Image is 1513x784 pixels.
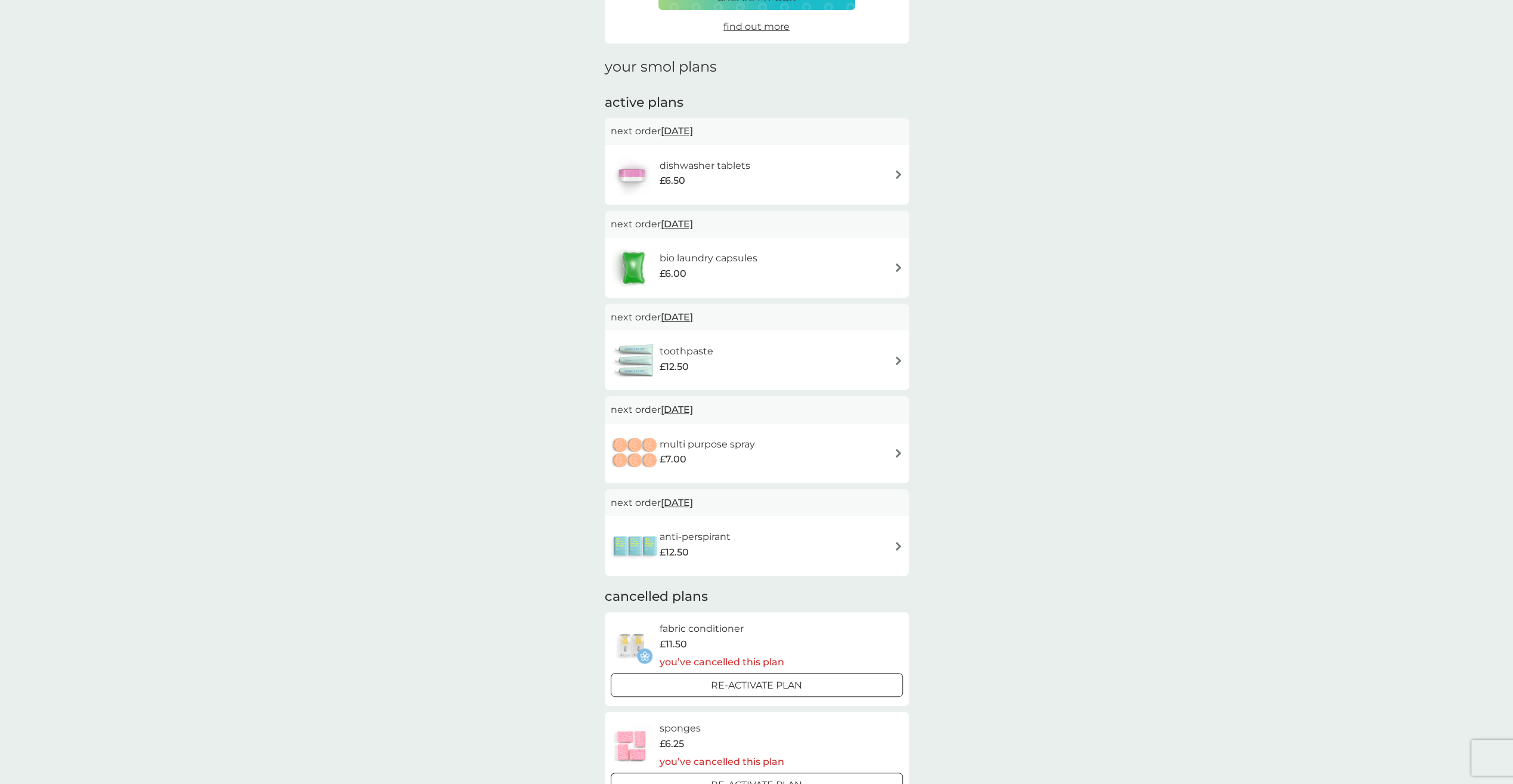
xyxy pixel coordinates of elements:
[611,673,903,697] button: Re-activate Plan
[661,305,693,329] span: [DATE]
[605,588,909,606] h2: cancelled plans
[661,398,693,421] span: [DATE]
[659,721,784,736] h6: sponges
[660,437,755,452] h6: multi purpose spray
[611,402,903,418] p: next order
[611,217,903,232] p: next order
[659,158,750,174] h6: dishwasher tablets
[659,173,685,189] span: £6.50
[660,359,689,375] span: £12.50
[894,542,903,551] img: arrow right
[661,119,693,143] span: [DATE]
[723,19,790,35] a: find out more
[611,433,660,474] img: multi purpose spray
[611,124,903,139] p: next order
[605,58,909,76] h1: your smol plans
[611,495,903,511] p: next order
[611,625,652,666] img: fabric conditioner
[660,344,713,359] h6: toothpaste
[659,251,757,266] h6: bio laundry capsules
[660,545,689,560] span: £12.50
[611,724,652,766] img: sponges
[894,263,903,272] img: arrow right
[611,525,660,567] img: anti-perspirant
[611,247,656,289] img: bio laundry capsules
[660,529,731,545] h6: anti-perspirant
[611,310,903,325] p: next order
[659,655,784,670] p: you’ve cancelled this plan
[659,736,683,752] span: £6.25
[605,94,909,112] h2: active plans
[894,449,903,458] img: arrow right
[723,21,790,32] span: find out more
[661,491,693,514] span: [DATE]
[611,339,660,381] img: toothpaste
[894,170,903,179] img: arrow right
[711,678,802,693] p: Re-activate Plan
[659,754,784,770] p: you’ve cancelled this plan
[660,452,686,467] span: £7.00
[659,637,686,652] span: £11.50
[659,266,686,282] span: £6.00
[661,212,693,236] span: [DATE]
[611,154,652,196] img: dishwasher tablets
[659,621,784,637] h6: fabric conditioner
[894,356,903,365] img: arrow right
